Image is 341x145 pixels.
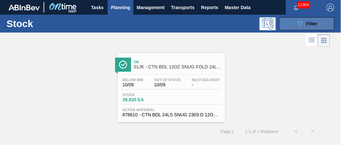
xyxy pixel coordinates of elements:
[225,4,251,11] span: Master Data
[111,4,130,11] span: Planning
[192,78,220,82] span: Next Delivery
[171,4,195,11] span: Transports
[123,82,143,87] span: 10/09
[306,34,318,47] div: List Vision
[327,4,334,11] img: Logout
[113,48,228,122] a: ÍconeOk01JK - CTN BDL 12OZ SNUG FOLD 24LS BOT PKBelow Min10/09Out Of Stock10/09Next Delivery-Stoc...
[288,123,305,139] button: <
[192,82,220,87] span: -
[123,112,220,117] span: 878610 - CTN BDL 24LS SNUG 2303-D 12OZ FOLD 0424
[154,78,181,82] span: Out Of Stock
[123,78,143,82] span: Below Min
[134,60,222,64] span: Ok
[221,129,234,134] span: Page : 1
[8,5,40,10] img: TNhmsLtSVTkK8tSr43FrP2fwEKptu5GPRR3wAAAABJRU5ErkJggg==
[318,34,330,47] div: Card Vision
[137,4,165,11] span: Management
[279,17,334,30] button: Filter
[260,17,276,30] div: Programming: no user selected
[154,82,181,87] span: 10/09
[286,3,307,12] button: Notifications
[297,1,310,8] span: 11904
[123,108,220,112] span: Active Material
[123,97,168,102] span: 39,920 EA
[305,123,321,139] button: >
[201,4,218,11] span: Reports
[123,93,168,97] span: Stock
[134,65,222,69] span: 01JK - CTN BDL 12OZ SNUG FOLD 24LS BOT PK
[7,20,92,27] h1: Stock
[90,4,104,11] span: Tasks
[244,129,279,134] span: 1 - 1 of 1 Registers
[119,61,127,69] img: Ícone
[307,21,318,26] span: Filter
